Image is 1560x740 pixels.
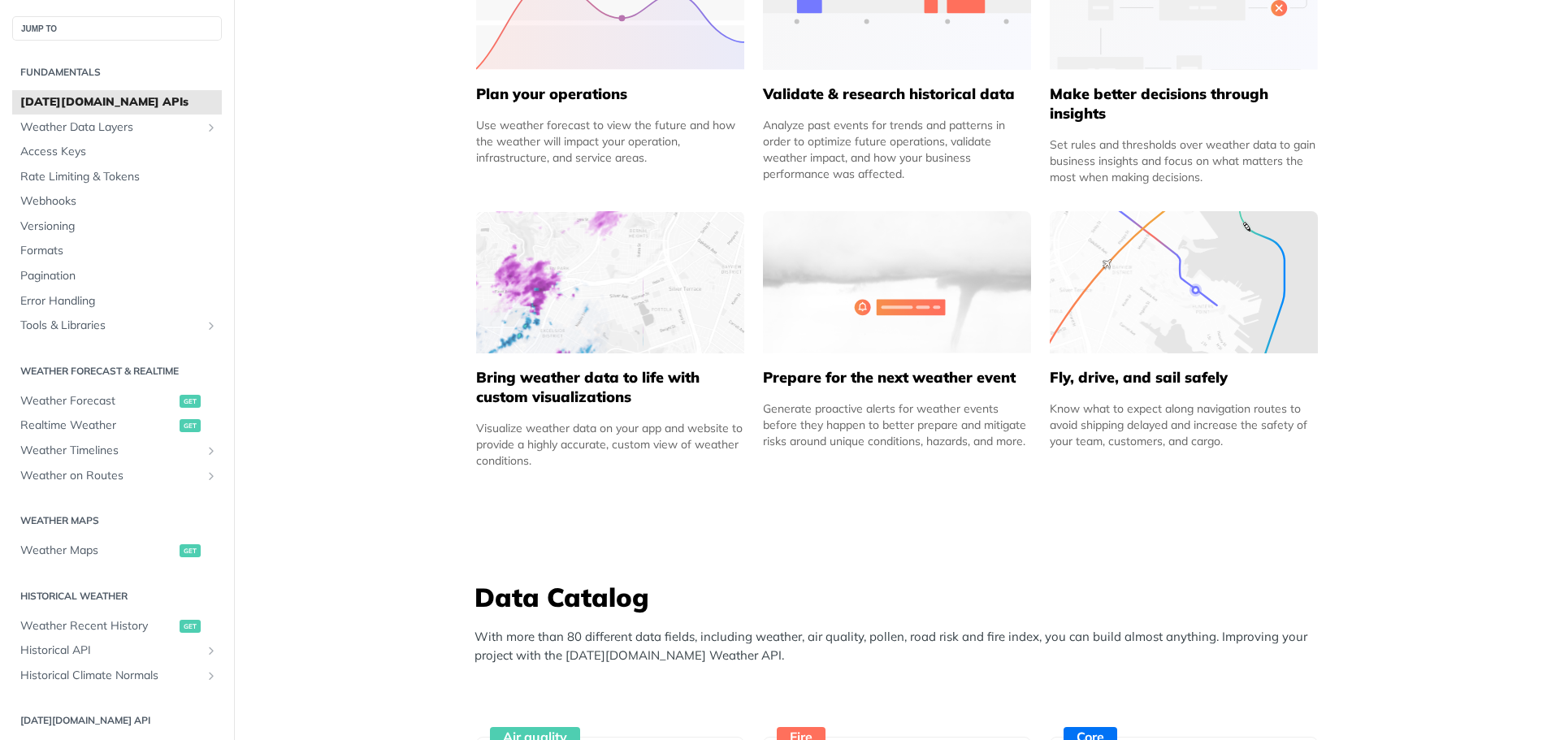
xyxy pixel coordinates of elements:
button: Show subpages for Tools & Libraries [205,319,218,332]
div: Set rules and thresholds over weather data to gain business insights and focus on what matters th... [1050,136,1318,185]
span: Weather on Routes [20,468,201,484]
span: Formats [20,243,218,259]
span: get [180,620,201,633]
div: Know what to expect along navigation routes to avoid shipping delayed and increase the safety of ... [1050,400,1318,449]
h5: Plan your operations [476,84,744,104]
div: Generate proactive alerts for weather events before they happen to better prepare and mitigate ri... [763,400,1031,449]
div: Visualize weather data on your app and website to provide a highly accurate, custom view of weath... [476,420,744,469]
span: get [180,419,201,432]
div: Analyze past events for trends and patterns in order to optimize future operations, validate weat... [763,117,1031,182]
img: 994b3d6-mask-group-32x.svg [1050,211,1318,353]
span: Weather Maps [20,543,175,559]
a: Formats [12,239,222,263]
span: Versioning [20,219,218,235]
span: Access Keys [20,144,218,160]
a: Realtime Weatherget [12,413,222,438]
a: Weather TimelinesShow subpages for Weather Timelines [12,439,222,463]
h5: Validate & research historical data [763,84,1031,104]
a: Access Keys [12,140,222,164]
h3: Data Catalog [474,579,1328,615]
button: Show subpages for Historical API [205,644,218,657]
a: Weather Data LayersShow subpages for Weather Data Layers [12,115,222,140]
button: Show subpages for Historical Climate Normals [205,669,218,682]
h2: [DATE][DOMAIN_NAME] API [12,713,222,728]
a: Weather Forecastget [12,389,222,413]
a: Weather Mapsget [12,539,222,563]
h2: Historical Weather [12,589,222,604]
a: Pagination [12,264,222,288]
h2: Fundamentals [12,65,222,80]
span: get [180,544,201,557]
a: Weather Recent Historyget [12,614,222,638]
span: Error Handling [20,293,218,309]
h5: Prepare for the next weather event [763,368,1031,387]
a: Tools & LibrariesShow subpages for Tools & Libraries [12,314,222,338]
h5: Bring weather data to life with custom visualizations [476,368,744,407]
a: Webhooks [12,189,222,214]
img: 2c0a313-group-496-12x.svg [763,211,1031,353]
div: Use weather forecast to view the future and how the weather will impact your operation, infrastru... [476,117,744,166]
img: 4463876-group-4982x.svg [476,211,744,353]
button: Show subpages for Weather Timelines [205,444,218,457]
span: Rate Limiting & Tokens [20,169,218,185]
span: get [180,395,201,408]
h5: Fly, drive, and sail safely [1050,368,1318,387]
span: Historical API [20,643,201,659]
span: Historical Climate Normals [20,668,201,684]
button: JUMP TO [12,16,222,41]
span: Weather Forecast [20,393,175,409]
span: Pagination [20,268,218,284]
a: Historical APIShow subpages for Historical API [12,638,222,663]
a: Historical Climate NormalsShow subpages for Historical Climate Normals [12,664,222,688]
a: [DATE][DOMAIN_NAME] APIs [12,90,222,115]
span: [DATE][DOMAIN_NAME] APIs [20,94,218,110]
h5: Make better decisions through insights [1050,84,1318,123]
span: Weather Recent History [20,618,175,634]
h2: Weather Forecast & realtime [12,364,222,379]
a: Versioning [12,214,222,239]
button: Show subpages for Weather Data Layers [205,121,218,134]
h2: Weather Maps [12,513,222,528]
span: Weather Timelines [20,443,201,459]
a: Error Handling [12,289,222,314]
p: With more than 80 different data fields, including weather, air quality, pollen, road risk and fi... [474,628,1328,664]
span: Tools & Libraries [20,318,201,334]
a: Rate Limiting & Tokens [12,165,222,189]
button: Show subpages for Weather on Routes [205,470,218,483]
span: Realtime Weather [20,418,175,434]
a: Weather on RoutesShow subpages for Weather on Routes [12,464,222,488]
span: Webhooks [20,193,218,210]
span: Weather Data Layers [20,119,201,136]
